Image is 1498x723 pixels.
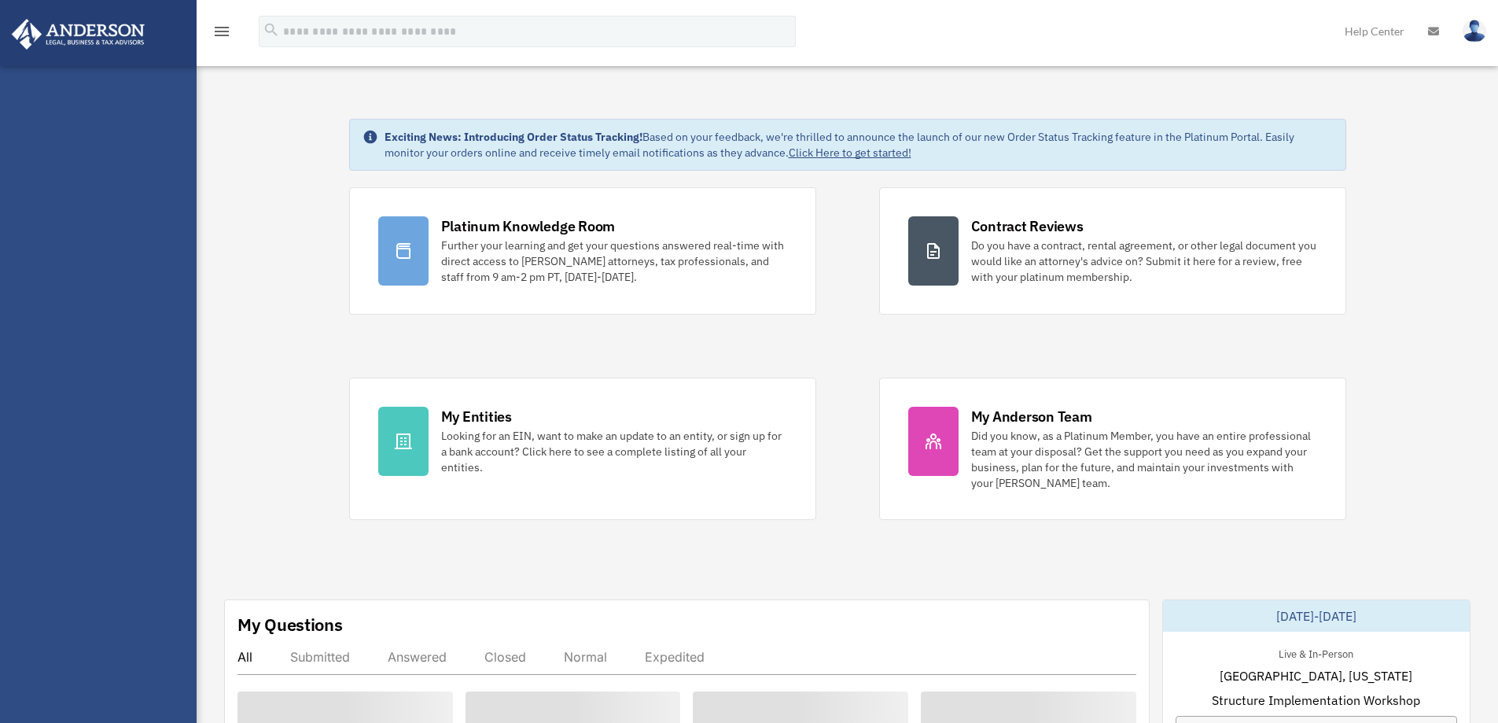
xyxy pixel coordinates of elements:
[388,649,447,665] div: Answered
[971,216,1084,236] div: Contract Reviews
[290,649,350,665] div: Submitted
[441,216,616,236] div: Platinum Knowledge Room
[564,649,607,665] div: Normal
[879,378,1346,520] a: My Anderson Team Did you know, as a Platinum Member, you have an entire professional team at your...
[645,649,705,665] div: Expedited
[971,428,1317,491] div: Did you know, as a Platinum Member, you have an entire professional team at your disposal? Get th...
[484,649,526,665] div: Closed
[349,187,816,315] a: Platinum Knowledge Room Further your learning and get your questions answered real-time with dire...
[237,613,343,636] div: My Questions
[237,649,252,665] div: All
[349,378,816,520] a: My Entities Looking for an EIN, want to make an update to an entity, or sign up for a bank accoun...
[1463,20,1486,42] img: User Pic
[385,129,1333,160] div: Based on your feedback, we're thrilled to announce the launch of our new Order Status Tracking fe...
[1212,691,1420,710] span: Structure Implementation Workshop
[441,428,787,475] div: Looking for an EIN, want to make an update to an entity, or sign up for a bank account? Click her...
[971,407,1092,426] div: My Anderson Team
[441,407,512,426] div: My Entities
[879,187,1346,315] a: Contract Reviews Do you have a contract, rental agreement, or other legal document you would like...
[263,21,280,39] i: search
[1220,666,1412,685] span: [GEOGRAPHIC_DATA], [US_STATE]
[212,28,231,41] a: menu
[212,22,231,41] i: menu
[789,146,911,160] a: Click Here to get started!
[971,238,1317,285] div: Do you have a contract, rental agreement, or other legal document you would like an attorney's ad...
[441,238,787,285] div: Further your learning and get your questions answered real-time with direct access to [PERSON_NAM...
[385,130,642,144] strong: Exciting News: Introducing Order Status Tracking!
[1266,644,1366,661] div: Live & In-Person
[1163,600,1470,632] div: [DATE]-[DATE]
[7,19,149,50] img: Anderson Advisors Platinum Portal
